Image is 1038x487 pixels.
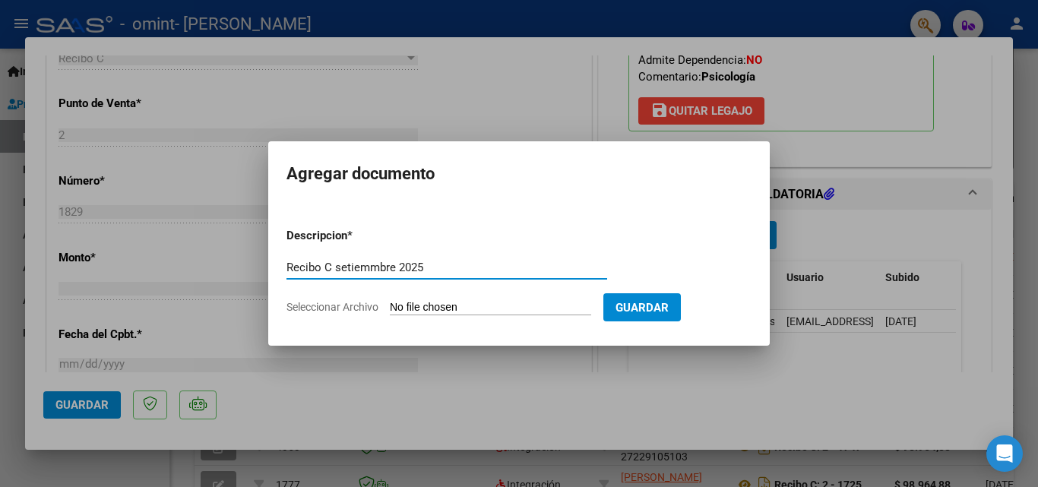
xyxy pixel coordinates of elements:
[616,301,669,315] span: Guardar
[986,435,1023,472] div: Open Intercom Messenger
[603,293,681,321] button: Guardar
[286,160,752,188] h2: Agregar documento
[286,227,426,245] p: Descripcion
[286,301,378,313] span: Seleccionar Archivo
